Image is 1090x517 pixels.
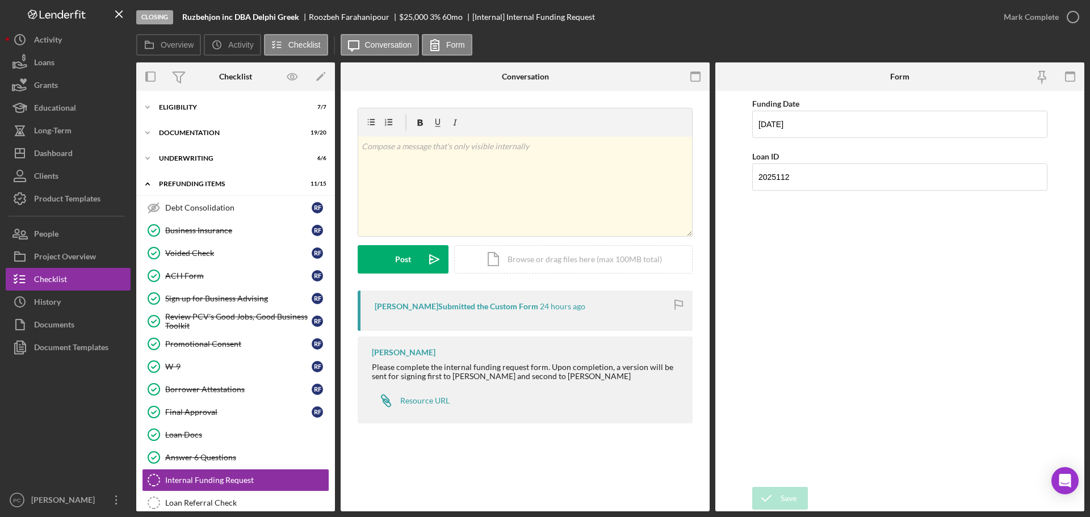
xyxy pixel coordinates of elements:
[165,312,312,330] div: Review PCV's Good Jobs, Good Business Toolkit
[6,268,131,291] button: Checklist
[165,476,329,485] div: Internal Funding Request
[34,51,54,77] div: Loans
[372,363,681,381] div: Please complete the internal funding request form. Upon completion, a version will be sent for si...
[372,348,435,357] div: [PERSON_NAME]
[312,202,323,213] div: R F
[6,165,131,187] button: Clients
[165,294,312,303] div: Sign up for Business Advising
[781,487,796,510] div: Save
[34,222,58,248] div: People
[142,242,329,264] a: Voided CheckRF
[142,378,329,401] a: Borrower AttestationsRF
[204,34,261,56] button: Activity
[752,487,808,510] button: Save
[312,361,323,372] div: R F
[142,355,329,378] a: W-9RF
[6,96,131,119] button: Educational
[358,245,448,274] button: Post
[306,155,326,162] div: 6 / 6
[6,336,131,359] button: Document Templates
[34,28,62,54] div: Activity
[165,453,329,462] div: Answer 6 Questions
[142,196,329,219] a: Debt ConsolidationRF
[228,40,253,49] label: Activity
[992,6,1084,28] button: Mark Complete
[395,245,411,274] div: Post
[264,34,328,56] button: Checklist
[399,12,428,22] div: $25,000
[312,270,323,281] div: R F
[161,40,194,49] label: Overview
[142,469,329,491] a: Internal Funding Request
[365,40,412,49] label: Conversation
[312,225,323,236] div: R F
[34,291,61,316] div: History
[136,10,173,24] div: Closing
[306,180,326,187] div: 11 / 15
[165,498,329,507] div: Loan Referral Check
[6,489,131,511] button: PC[PERSON_NAME]
[422,34,472,56] button: Form
[400,396,450,405] div: Resource URL
[165,203,312,212] div: Debt Consolidation
[165,249,312,258] div: Voided Check
[142,491,329,514] a: Loan Referral Check
[136,34,201,56] button: Overview
[372,389,450,412] a: Resource URL
[165,339,312,348] div: Promotional Consent
[34,96,76,122] div: Educational
[312,338,323,350] div: R F
[34,245,96,271] div: Project Overview
[6,28,131,51] button: Activity
[165,407,312,417] div: Final Approval
[442,12,463,22] div: 60 mo
[312,247,323,259] div: R F
[446,40,465,49] label: Form
[6,187,131,210] button: Product Templates
[165,385,312,394] div: Borrower Attestations
[165,430,329,439] div: Loan Docs
[142,310,329,333] a: Review PCV's Good Jobs, Good Business ToolkitRF
[6,142,131,165] button: Dashboard
[6,51,131,74] button: Loans
[1004,6,1059,28] div: Mark Complete
[159,129,298,136] div: Documentation
[752,99,799,108] label: Funding Date
[890,72,909,81] div: Form
[752,152,779,161] label: Loan ID
[472,12,595,22] div: [Internal] Internal Funding Request
[1051,467,1079,494] div: Open Intercom Messenger
[28,489,102,514] div: [PERSON_NAME]
[34,165,58,190] div: Clients
[165,226,312,235] div: Business Insurance
[34,336,108,362] div: Document Templates
[312,406,323,418] div: R F
[306,104,326,111] div: 7 / 7
[6,74,131,96] button: Grants
[142,401,329,423] a: Final ApprovalRF
[312,316,323,327] div: R F
[540,302,585,311] time: 2025-10-13 19:03
[6,313,131,336] button: Documents
[34,187,100,213] div: Product Templates
[34,313,74,339] div: Documents
[312,293,323,304] div: R F
[312,384,323,395] div: R F
[34,142,73,167] div: Dashboard
[430,12,441,22] div: 3 %
[159,180,298,187] div: Prefunding Items
[375,302,538,311] div: [PERSON_NAME] Submitted the Custom Form
[502,72,549,81] div: Conversation
[309,12,399,22] div: Roozbeh Farahanipour
[142,264,329,287] a: ACH FormRF
[165,271,312,280] div: ACH Form
[6,119,131,142] a: Long-Term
